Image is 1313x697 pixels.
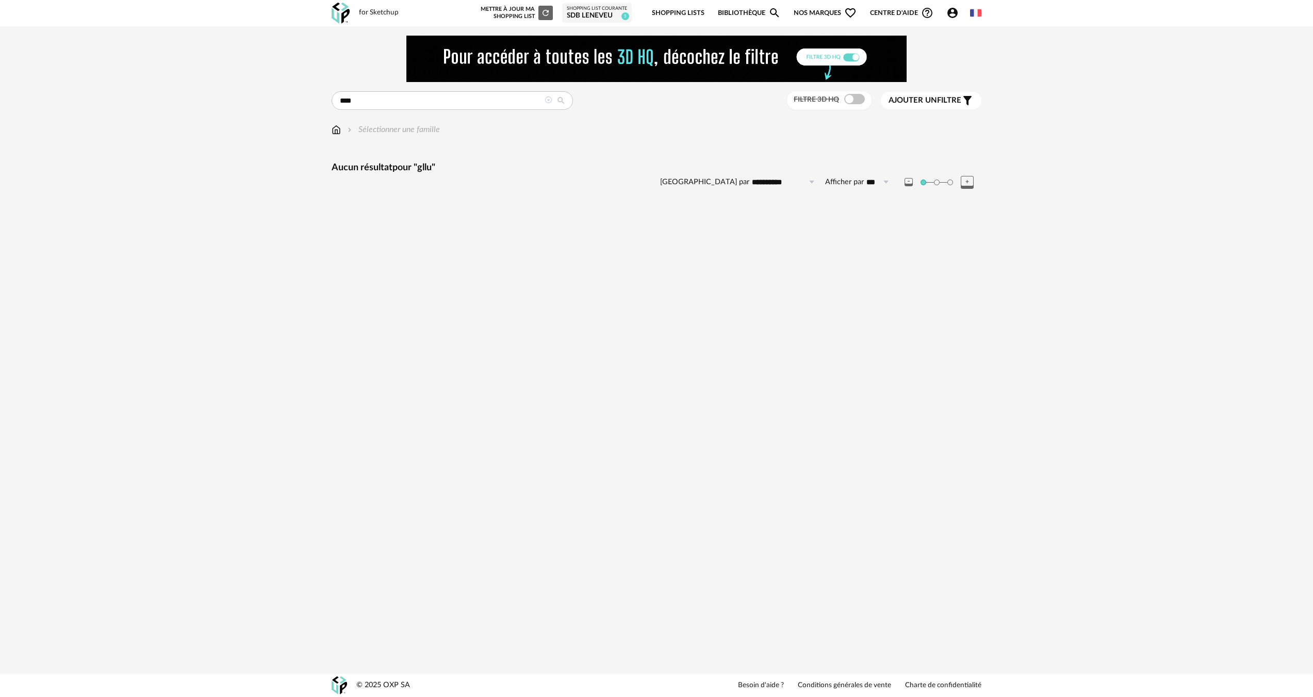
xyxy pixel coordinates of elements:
[359,8,399,18] div: for Sketchup
[870,7,933,19] span: Centre d'aideHelp Circle Outline icon
[346,124,440,136] div: Sélectionner une famille
[567,6,627,12] div: Shopping List courante
[881,92,981,109] button: Ajouter unfiltre Filter icon
[794,1,857,25] span: Nos marques
[660,177,749,187] label: [GEOGRAPHIC_DATA] par
[567,6,627,21] a: Shopping List courante SDB LENEVEU 5
[332,124,341,136] img: svg+xml;base64,PHN2ZyB3aWR0aD0iMTYiIGhlaWdodD0iMTciIHZpZXdCb3g9IjAgMCAxNiAxNyIgZmlsbD0ibm9uZSIgeG...
[768,7,781,19] span: Magnify icon
[844,7,857,19] span: Heart Outline icon
[798,681,891,690] a: Conditions générales de vente
[961,94,974,107] span: Filter icon
[905,681,981,690] a: Charte de confidentialité
[332,676,347,694] img: OXP
[479,6,553,20] div: Mettre à jour ma Shopping List
[718,1,781,25] a: BibliothèqueMagnify icon
[738,681,784,690] a: Besoin d'aide ?
[946,7,963,19] span: Account Circle icon
[346,124,354,136] img: svg+xml;base64,PHN2ZyB3aWR0aD0iMTYiIGhlaWdodD0iMTYiIHZpZXdCb3g9IjAgMCAxNiAxNiIgZmlsbD0ibm9uZSIgeG...
[567,11,627,21] div: SDB LENEVEU
[946,7,959,19] span: Account Circle icon
[621,12,629,20] span: 5
[356,680,410,690] div: © 2025 OXP SA
[970,7,981,19] img: fr
[825,177,864,187] label: Afficher par
[889,96,937,104] span: Ajouter un
[652,1,704,25] a: Shopping Lists
[332,3,350,24] img: OXP
[889,95,961,106] span: filtre
[794,96,839,103] span: Filtre 3D HQ
[921,7,933,19] span: Help Circle Outline icon
[406,36,907,82] img: FILTRE%20HQ%20NEW_V1%20(4).gif
[332,162,981,174] div: Aucun résultat
[541,10,550,15] span: Refresh icon
[392,163,435,172] span: pour "gllu"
